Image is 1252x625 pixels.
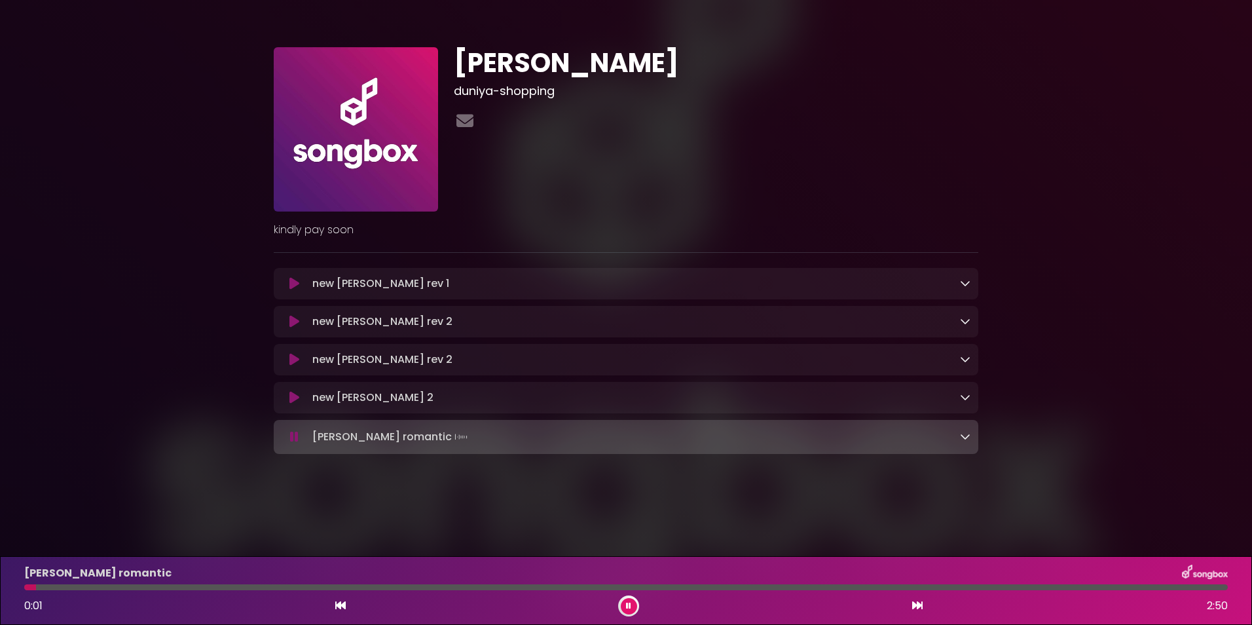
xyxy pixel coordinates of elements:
p: new [PERSON_NAME] rev 1 [312,276,449,292]
p: [PERSON_NAME] romantic [312,428,470,446]
h1: [PERSON_NAME] [454,47,978,79]
p: new [PERSON_NAME] rev 2 [312,352,452,368]
p: new [PERSON_NAME] 2 [312,390,433,406]
img: 70beCsgvRrCVkCpAseDU [274,47,438,212]
p: kindly pay soon [274,222,978,238]
img: waveform4.gif [452,428,470,446]
p: new [PERSON_NAME] rev 2 [312,314,452,330]
h3: duniya-shopping [454,84,978,98]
